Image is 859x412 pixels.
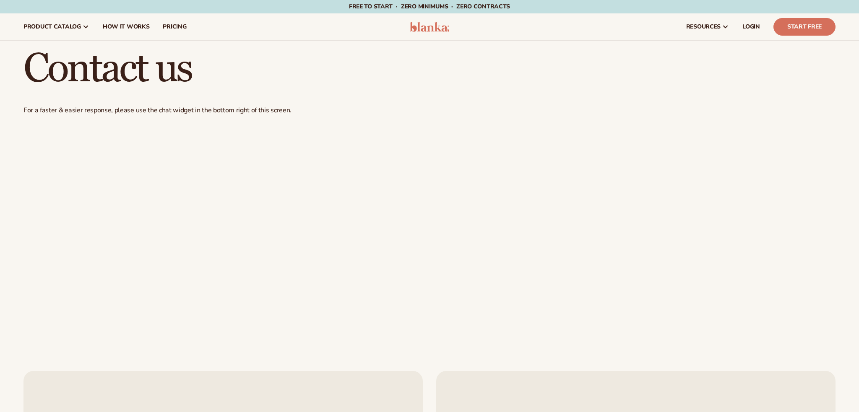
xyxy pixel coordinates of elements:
[736,13,767,40] a: LOGIN
[742,23,760,30] span: LOGIN
[773,18,836,36] a: Start Free
[23,106,836,115] p: For a faster & easier response, please use the chat widget in the bottom right of this screen.
[163,23,186,30] span: pricing
[96,13,156,40] a: How It Works
[686,23,721,30] span: resources
[349,3,510,10] span: Free to start · ZERO minimums · ZERO contracts
[23,23,81,30] span: product catalog
[410,22,450,32] img: logo
[103,23,150,30] span: How It Works
[679,13,736,40] a: resources
[23,49,836,89] h1: Contact us
[23,122,836,347] iframe: Contact Us Form
[17,13,96,40] a: product catalog
[156,13,193,40] a: pricing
